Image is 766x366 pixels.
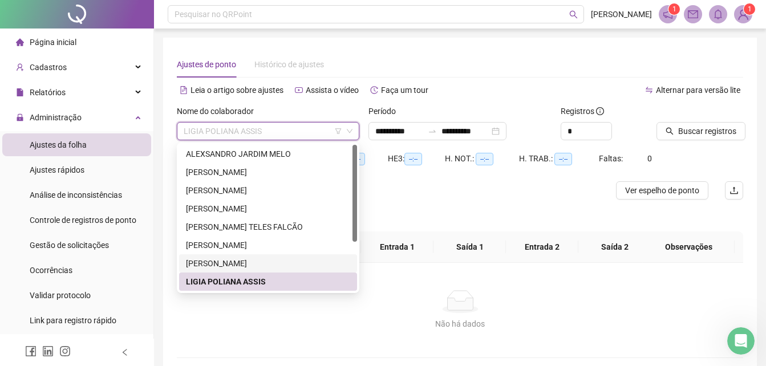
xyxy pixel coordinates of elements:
[179,145,357,163] div: ALEXSANDRO JARDIM MELO
[656,86,740,95] span: Alternar para versão lite
[179,181,357,200] div: IANKA OLIVEIRA DE CARVALHO
[404,153,422,165] span: --:--
[179,163,357,181] div: BRENA MURICI SANTOS
[16,88,24,96] span: file
[625,184,699,197] span: Ver espelho de ponto
[688,9,698,19] span: mail
[642,231,735,263] th: Observações
[519,152,599,165] div: H. TRAB.:
[186,166,350,178] div: [PERSON_NAME]
[616,181,708,200] button: Ver espelho de ponto
[186,202,350,215] div: [PERSON_NAME]
[177,60,236,69] span: Ajustes de ponto
[191,86,283,95] span: Leia o artigo sobre ajustes
[30,38,76,47] span: Página inicial
[645,86,653,94] span: swap
[186,257,350,270] div: [PERSON_NAME]
[30,63,67,72] span: Cadastros
[596,107,604,115] span: info-circle
[179,273,357,291] div: LIGIA POLIANA ASSIS
[678,125,736,137] span: Buscar registros
[445,152,519,165] div: H. NOT.:
[335,128,342,135] span: filter
[729,186,739,195] span: upload
[180,86,188,94] span: file-text
[121,348,129,356] span: left
[179,236,357,254] div: JAMILE FERREIRA LIMA
[561,105,604,117] span: Registros
[361,231,433,263] th: Entrada 1
[30,215,136,225] span: Controle de registros de ponto
[651,241,726,253] span: Observações
[179,200,357,218] div: JAIME SILVA JUNIOR
[666,127,674,135] span: search
[306,86,359,95] span: Assista o vídeo
[744,3,755,15] sup: Atualize o seu contato no menu Meus Dados
[30,291,91,300] span: Validar protocolo
[186,148,350,160] div: ALEXSANDRO JARDIM MELO
[30,241,109,250] span: Gestão de solicitações
[591,8,652,21] span: [PERSON_NAME]
[254,60,324,69] span: Histórico de ajustes
[672,5,676,13] span: 1
[668,3,680,15] sup: 1
[727,327,755,355] iframe: Intercom live chat
[16,113,24,121] span: lock
[748,5,752,13] span: 1
[295,86,303,94] span: youtube
[186,275,350,288] div: LIGIA POLIANA ASSIS
[186,239,350,251] div: [PERSON_NAME]
[186,184,350,197] div: [PERSON_NAME]
[656,122,745,140] button: Buscar registros
[381,86,428,95] span: Faça um tour
[433,231,506,263] th: Saída 1
[569,10,578,19] span: search
[476,153,493,165] span: --:--
[186,221,350,233] div: [PERSON_NAME] TELES FALCÃO
[30,113,82,122] span: Administração
[554,153,572,165] span: --:--
[30,88,66,97] span: Relatórios
[177,105,261,117] label: Nome do colaborador
[647,154,652,163] span: 0
[346,128,353,135] span: down
[16,63,24,71] span: user-add
[428,127,437,136] span: swap-right
[735,6,752,23] img: 93951
[713,9,723,19] span: bell
[30,165,84,174] span: Ajustes rápidos
[184,123,352,140] span: LIGIA POLIANA ASSIS
[191,318,729,330] div: Não há dados
[30,316,116,325] span: Link para registro rápido
[30,190,122,200] span: Análise de inconsistências
[388,152,445,165] div: HE 3:
[25,345,37,357] span: facebook
[506,231,578,263] th: Entrada 2
[59,345,71,357] span: instagram
[30,266,72,275] span: Ocorrências
[578,231,651,263] th: Saída 2
[30,140,87,149] span: Ajustes da folha
[599,154,625,163] span: Faltas:
[179,218,357,236] div: JAISE SOUSA TELES FALCÃO
[368,105,403,117] label: Período
[370,86,378,94] span: history
[42,345,54,357] span: linkedin
[663,9,673,19] span: notification
[428,127,437,136] span: to
[179,254,357,273] div: JAMILE SOUZA DE ALMEIDA
[16,38,24,46] span: home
